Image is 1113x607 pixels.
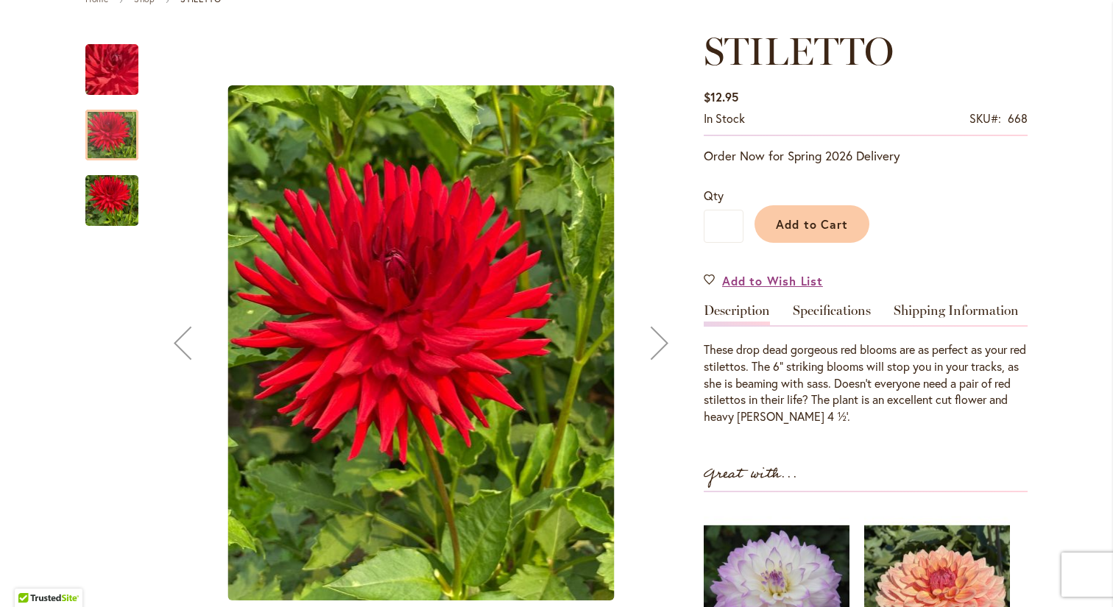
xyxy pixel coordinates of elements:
a: Description [704,304,770,325]
iframe: Launch Accessibility Center [11,555,52,596]
span: In stock [704,110,745,126]
a: Specifications [793,304,871,325]
span: Qty [704,188,724,203]
div: STILETTO [85,29,153,95]
p: These drop dead gorgeous red blooms are as perfect as your red stilettos. The 6” striking blooms ... [704,341,1028,425]
div: Detailed Product Info [704,304,1028,425]
span: Add to Wish List [722,272,823,289]
a: Add to Wish List [704,272,823,289]
span: STILETTO [704,28,894,74]
strong: SKU [969,110,1001,126]
img: STILETTO [60,19,165,121]
div: Availability [704,110,745,127]
strong: Great with... [704,462,798,486]
div: STILETTO [85,160,138,226]
span: $12.95 [704,89,738,104]
div: 668 [1008,110,1028,127]
div: STILETTO [85,95,153,160]
a: Shipping Information [894,304,1019,325]
img: STILETTO [85,166,138,236]
img: STILETTO [228,85,615,600]
span: Add to Cart [776,216,849,232]
button: Add to Cart [755,205,869,243]
p: Order Now for Spring 2026 Delivery [704,147,1028,165]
